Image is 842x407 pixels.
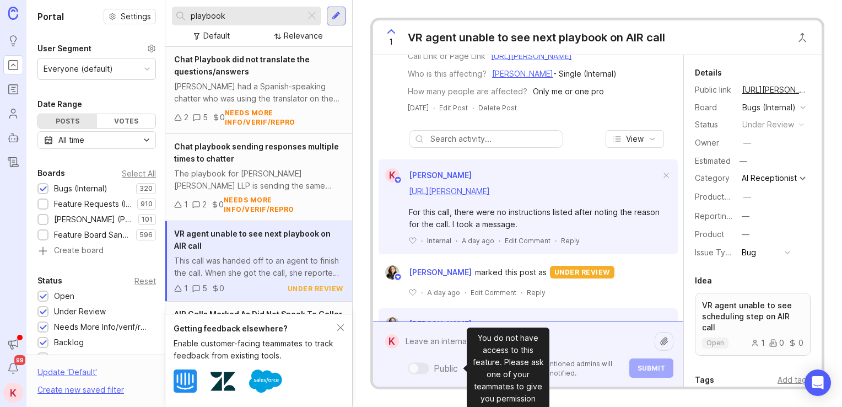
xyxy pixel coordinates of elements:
a: Ideas [3,31,23,51]
a: VR agent unable to see next playbook on AIR callThis call was handed off to an agent to finish th... [165,221,352,302]
a: Ysabelle Eugenio[PERSON_NAME] [379,317,472,331]
span: View [626,133,644,144]
div: 0 [789,339,803,347]
a: Chat playbook sending responses multiple times to chatterThe playbook for [PERSON_NAME] [PERSON_N... [165,134,352,221]
div: 1 [184,282,188,294]
div: All time [58,134,84,146]
div: Who is this affecting? [408,68,487,80]
img: Salesforce logo [249,365,282,398]
p: 101 [142,215,153,224]
div: Open Intercom Messenger [805,369,831,396]
div: Feature Board Sandbox [DATE] [54,229,131,241]
div: VR agent unable to see next playbook on AIR call [408,30,665,45]
div: Internal [427,236,451,245]
div: Estimated [695,157,731,165]
div: Public [434,362,458,375]
button: Settings [104,9,156,24]
a: Roadmaps [3,79,23,99]
span: [PERSON_NAME] [409,266,472,279]
img: Ysabelle Eugenio [385,317,400,331]
span: [PERSON_NAME] [409,170,472,180]
div: 0 [219,282,224,294]
a: Autopilot [3,128,23,148]
div: Enable customer-facing teammates to track feedback from existing tools. [174,338,337,362]
div: Date Range [37,98,82,111]
button: Close button [791,26,813,49]
h1: Portal [37,10,64,23]
div: Reply [561,236,580,245]
span: [PERSON_NAME] [409,319,472,329]
div: This call was handed off to an agent to finish the call. When she got the call, she reported it w... [174,255,343,279]
span: Settings [121,11,151,22]
div: · [499,236,500,245]
div: Call Link or Page Link [408,50,485,62]
a: Portal [3,55,23,75]
div: Status [37,274,62,287]
div: For this call, there were no instructions listed after noting the reason for the call. I took a m... [409,206,660,231]
div: Relevance [284,30,323,42]
a: K[PERSON_NAME] [379,168,472,183]
div: AI Receptionist [742,174,797,182]
div: Feature Requests (Internal) [54,198,132,210]
p: open [706,339,724,347]
div: How many people are affected? [408,85,527,98]
button: View [606,130,664,148]
img: member badge [393,272,402,281]
div: Idea [695,274,712,287]
p: 910 [141,200,153,208]
span: VR agent unable to see next playbook on AIR call [174,229,331,250]
div: Reply [527,288,546,297]
div: Only me or one pro [533,85,604,98]
div: · [521,288,522,297]
div: Create new saved filter [37,384,124,396]
div: Bugs (Internal) [742,101,796,114]
div: [PERSON_NAME] (Public) [54,213,133,226]
div: Tags [695,373,714,387]
div: · [433,103,435,113]
input: Search... [191,10,301,22]
div: — [743,137,751,149]
div: 1 [184,199,188,211]
label: ProductboardID [695,192,753,201]
div: Category [695,172,733,184]
a: Chat Playbook did not translate the questions/answers[PERSON_NAME] had a Spanish-speaking chatter... [165,47,352,134]
div: · [456,236,457,245]
span: Chat Playbook did not translate the questions/answers [174,55,310,76]
div: Bugs (Internal) [54,183,107,195]
a: Changelog [3,152,23,172]
div: — [742,228,749,240]
div: Details [695,66,722,79]
div: Public link [695,84,733,96]
div: K [385,168,400,183]
a: VR agent unable to see scheduling step on AIR callopen100 [695,293,811,356]
div: Bug [742,247,756,259]
div: K [3,383,23,403]
div: K [385,334,399,349]
div: 0 [220,111,225,124]
div: Owner [695,137,733,149]
a: Ysabelle Eugenio[PERSON_NAME] [379,265,475,280]
img: Canny Home [8,7,18,19]
span: [DATE] [408,103,429,113]
div: Select All [122,170,156,176]
div: Votes [97,114,156,128]
label: Issue Type [695,248,735,257]
div: Boards [37,167,65,180]
button: ProductboardID [740,190,754,204]
label: Product [695,229,724,239]
div: Reset [134,278,156,284]
a: [URL][PERSON_NAME] [491,51,572,61]
p: 320 [139,184,153,193]
span: A day ago [427,288,460,297]
div: 2 [184,111,188,124]
p: 596 [139,231,153,239]
span: marked this post as [475,266,547,279]
div: - Single (Internal) [492,68,617,80]
div: Everyone (default) [44,63,113,75]
span: 99 [14,355,25,365]
div: Posts [38,114,97,128]
div: 0 [769,339,784,347]
a: [URL][PERSON_NAME] [739,83,811,97]
div: needs more info/verif/repro [224,195,343,214]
